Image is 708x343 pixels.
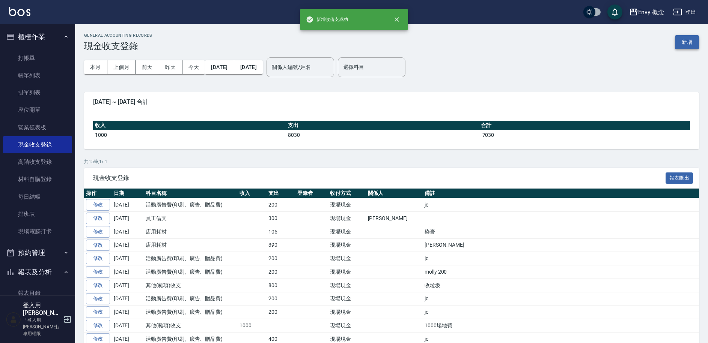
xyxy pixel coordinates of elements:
[389,11,405,28] button: close
[286,121,479,130] th: 支出
[112,319,144,333] td: [DATE]
[6,312,21,327] img: Person
[328,189,366,198] th: 收付方式
[423,265,699,279] td: molly 200
[267,189,295,198] th: 支出
[267,252,295,265] td: 200
[328,292,366,306] td: 現場現金
[144,265,238,279] td: 活動廣告費(印刷、廣告、贈品費)
[423,198,699,212] td: jc
[366,189,423,198] th: 關係人
[670,5,699,19] button: 登出
[86,253,110,264] a: 修改
[159,60,182,74] button: 昨天
[112,212,144,225] td: [DATE]
[328,265,366,279] td: 現場現金
[366,212,423,225] td: [PERSON_NAME]
[3,285,72,302] a: 報表目錄
[607,4,622,19] button: save
[666,172,693,184] button: 報表匯出
[9,7,30,16] img: Logo
[86,266,110,278] a: 修改
[423,306,699,319] td: jc
[144,279,238,292] td: 其他(雜項)收支
[267,198,295,212] td: 200
[93,130,286,140] td: 1000
[144,319,238,333] td: 其他(雜項)收支
[328,225,366,238] td: 現場現金
[3,223,72,240] a: 現場電腦打卡
[3,67,72,84] a: 帳單列表
[328,252,366,265] td: 現場現金
[84,33,152,38] h2: GENERAL ACCOUNTING RECORDS
[328,279,366,292] td: 現場現金
[136,60,159,74] button: 前天
[3,188,72,205] a: 每日結帳
[144,198,238,212] td: 活動廣告費(印刷、廣告、贈品費)
[423,279,699,292] td: 收垃圾
[86,280,110,291] a: 修改
[112,265,144,279] td: [DATE]
[328,238,366,252] td: 現場現金
[423,252,699,265] td: jc
[205,60,234,74] button: [DATE]
[295,189,328,198] th: 登錄者
[93,121,286,130] th: 收入
[112,198,144,212] td: [DATE]
[267,265,295,279] td: 200
[423,292,699,306] td: jc
[86,306,110,318] a: 修改
[666,174,693,181] a: 報表匯出
[86,320,110,331] a: 修改
[144,189,238,198] th: 科目名稱
[675,35,699,49] button: 新增
[479,130,690,140] td: -7030
[112,225,144,238] td: [DATE]
[86,226,110,238] a: 修改
[267,225,295,238] td: 105
[112,189,144,198] th: 日期
[3,136,72,153] a: 現金收支登錄
[626,4,667,20] button: Envy 概念
[3,171,72,188] a: 材料自購登錄
[328,212,366,225] td: 現場現金
[144,292,238,306] td: 活動廣告費(印刷、廣告、贈品費)
[93,98,690,106] span: [DATE] ~ [DATE] 合計
[675,38,699,45] a: 新增
[267,306,295,319] td: 200
[3,153,72,171] a: 高階收支登錄
[112,252,144,265] td: [DATE]
[267,238,295,252] td: 390
[423,225,699,238] td: 染膏
[267,212,295,225] td: 300
[238,319,267,333] td: 1000
[328,319,366,333] td: 現場現金
[3,101,72,118] a: 座位開單
[84,60,107,74] button: 本月
[234,60,263,74] button: [DATE]
[86,240,110,251] a: 修改
[328,198,366,212] td: 現場現金
[93,174,666,182] span: 現金收支登錄
[107,60,136,74] button: 上個月
[86,293,110,305] a: 修改
[423,238,699,252] td: [PERSON_NAME]
[182,60,205,74] button: 今天
[638,7,664,17] div: Envy 概念
[3,49,72,67] a: 打帳單
[84,189,112,198] th: 操作
[112,306,144,319] td: [DATE]
[84,41,152,51] h3: 現金收支登錄
[3,262,72,282] button: 報表及分析
[238,189,267,198] th: 收入
[23,317,61,337] p: 「登入用[PERSON_NAME]」專用權限
[144,212,238,225] td: 員工借支
[306,16,348,23] span: 新增收借支成功
[144,306,238,319] td: 活動廣告費(印刷、廣告、贈品費)
[3,205,72,223] a: 排班表
[144,252,238,265] td: 活動廣告費(印刷、廣告、贈品費)
[112,238,144,252] td: [DATE]
[144,225,238,238] td: 店用耗材
[286,130,479,140] td: 8030
[84,158,699,165] p: 共 15 筆, 1 / 1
